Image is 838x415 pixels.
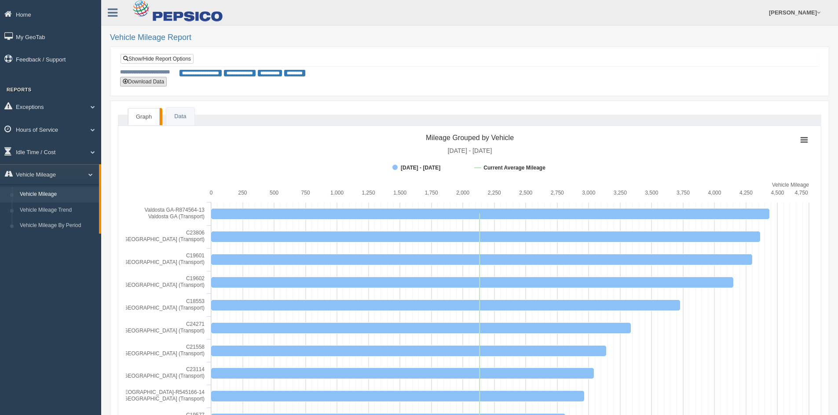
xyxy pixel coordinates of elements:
tspan: C19602 [186,275,205,281]
tspan: Jacksonville [GEOGRAPHIC_DATA] (Transport) [92,396,205,402]
text: 1,250 [362,190,375,196]
tspan: C24271 [186,321,205,327]
tspan: Current Average Mileage [483,165,545,171]
tspan: [GEOGRAPHIC_DATA] [GEOGRAPHIC_DATA]-R545166-14 [62,389,205,395]
a: Vehicle Mileage Trend [16,202,99,218]
text: 3,000 [582,190,595,196]
text: 4,250 [739,190,753,196]
text: 750 [301,190,310,196]
tspan: C21558 [186,344,205,350]
text: 1,500 [393,190,406,196]
text: 3,500 [645,190,658,196]
text: 1,000 [330,190,344,196]
tspan: Jacksonville [GEOGRAPHIC_DATA] (Transport) [92,305,205,311]
text: 2,500 [519,190,532,196]
tspan: Jacksonville [GEOGRAPHIC_DATA] (Transport) [92,328,205,334]
text: 3,750 [677,190,690,196]
tspan: C18553 [186,298,205,304]
a: Data [166,108,194,126]
tspan: Valdosta GA-R874564-13 [144,207,205,213]
tspan: [DATE] - [DATE] [448,147,492,154]
text: 3,250 [614,190,627,196]
a: Vehicle Mileage [16,187,99,202]
text: 4,000 [708,190,721,196]
tspan: C19601 [186,253,205,259]
tspan: C23806 [186,230,205,236]
h2: Vehicle Mileage Report [110,33,829,42]
a: Show/Hide Report Options [121,54,194,64]
tspan: [DATE] - [DATE] [401,165,440,171]
text: 2,000 [456,190,469,196]
tspan: Mileage Grouped by Vehicle [426,134,514,141]
text: 2,750 [551,190,564,196]
text: 1,750 [425,190,438,196]
tspan: C23114 [186,366,205,372]
tspan: Vehicle Mileage [772,182,809,188]
tspan: Jacksonville [GEOGRAPHIC_DATA] (Transport) [92,236,205,242]
text: 0 [210,190,213,196]
text: 4,750 [795,190,808,196]
text: 4,500 [771,190,784,196]
text: 2,250 [488,190,501,196]
tspan: Jacksonville [GEOGRAPHIC_DATA] (Transport) [92,350,205,357]
button: Download Data [120,77,167,87]
a: Vehicle Mileage By Period [16,218,99,234]
tspan: Jacksonville [GEOGRAPHIC_DATA] (Transport) [92,259,205,265]
tspan: Jacksonville [GEOGRAPHIC_DATA] (Transport) [92,282,205,288]
tspan: Jacksonville [GEOGRAPHIC_DATA] (Transport) [92,373,205,379]
text: 500 [270,190,278,196]
a: Graph [128,108,160,126]
tspan: Valdosta GA (Transport) [148,213,205,220]
text: 250 [238,190,247,196]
